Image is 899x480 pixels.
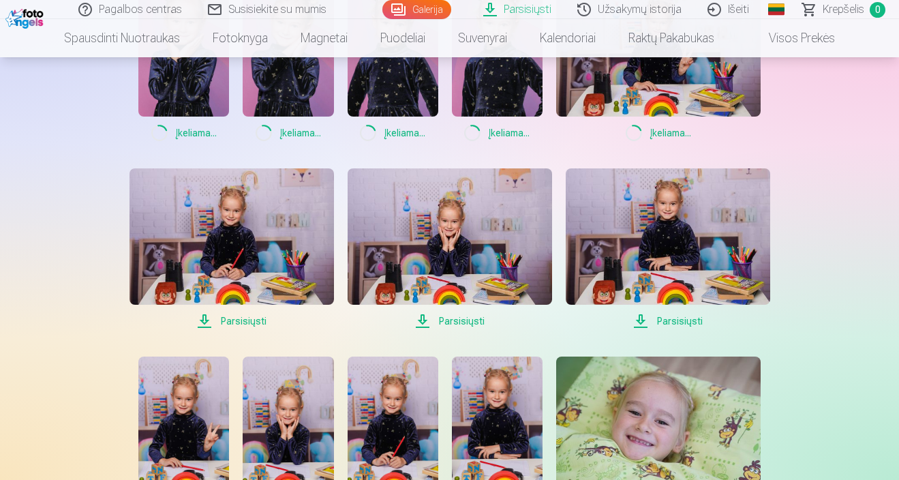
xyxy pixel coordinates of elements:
span: Įkeliama ... [348,125,438,141]
span: Įkeliama ... [452,125,543,141]
a: Parsisiųsti [348,168,552,329]
a: Puodeliai [364,19,442,57]
img: /fa2 [5,5,47,29]
span: Įkeliama ... [243,125,333,141]
span: Parsisiųsti [348,313,552,329]
a: Raktų pakabukas [612,19,731,57]
a: Visos prekės [731,19,851,57]
span: 0 [870,2,885,18]
span: Įkeliama ... [556,125,761,141]
span: Parsisiųsti [566,313,770,329]
span: Krepšelis [823,1,864,18]
a: Spausdinti nuotraukas [48,19,196,57]
a: Suvenyrai [442,19,523,57]
a: Kalendoriai [523,19,612,57]
a: Parsisiųsti [566,168,770,329]
a: Magnetai [284,19,364,57]
a: Fotoknyga [196,19,284,57]
span: Įkeliama ... [138,125,229,141]
a: Parsisiųsti [129,168,334,329]
span: Parsisiųsti [129,313,334,329]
